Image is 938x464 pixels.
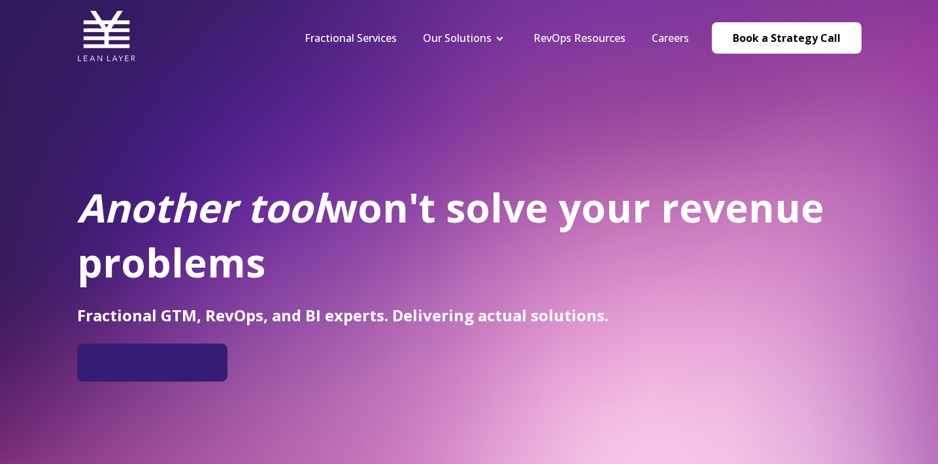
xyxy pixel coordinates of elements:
[77,181,824,289] span: won't solve your revenue problems
[533,31,626,45] a: RevOps Resources
[77,181,324,234] em: Another tool
[423,31,492,45] a: Our Solutions
[305,31,397,45] a: Fractional Services
[712,22,862,54] a: Book a Strategy Call
[84,349,221,376] iframe: Embedded CTA
[292,31,702,45] div: Navigation Menu
[77,7,136,65] img: Lean Layer Logo
[652,31,689,45] a: Careers
[77,304,609,326] span: Fractional GTM, RevOps, and BI experts. Delivering actual solutions.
